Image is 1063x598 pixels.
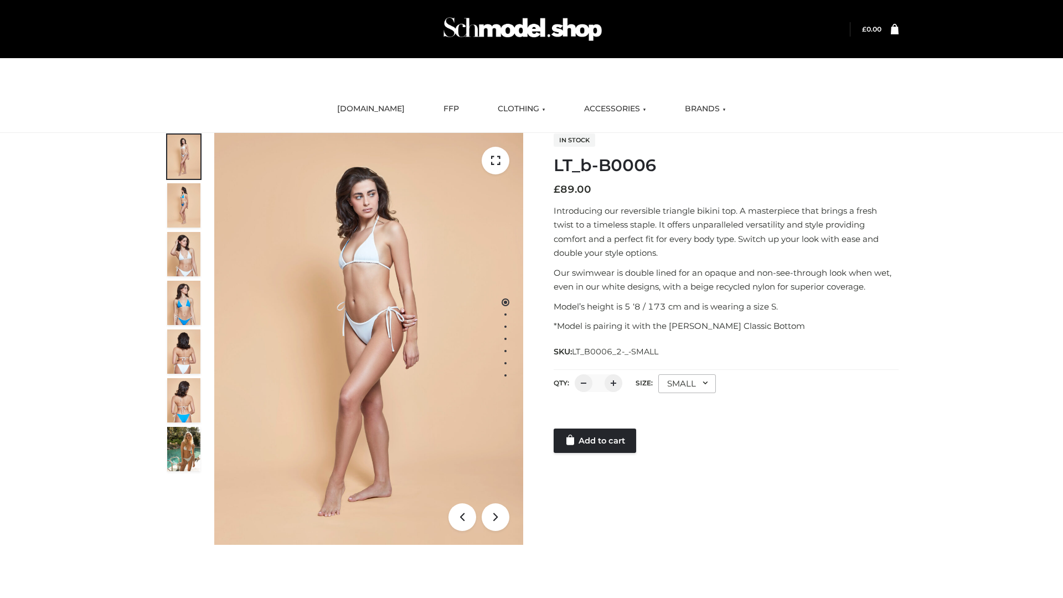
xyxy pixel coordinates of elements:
[554,319,899,333] p: *Model is pairing it with the [PERSON_NAME] Classic Bottom
[167,232,200,276] img: ArielClassicBikiniTop_CloudNine_AzureSky_OW114ECO_3-scaled.jpg
[554,183,560,195] span: £
[658,374,716,393] div: SMALL
[440,7,606,51] img: Schmodel Admin 964
[554,266,899,294] p: Our swimwear is double lined for an opaque and non-see-through look when wet, even in our white d...
[636,379,653,387] label: Size:
[167,135,200,179] img: ArielClassicBikiniTop_CloudNine_AzureSky_OW114ECO_1-scaled.jpg
[554,156,899,176] h1: LT_b-B0006
[862,25,881,33] bdi: 0.00
[167,427,200,471] img: Arieltop_CloudNine_AzureSky2.jpg
[554,183,591,195] bdi: 89.00
[167,378,200,422] img: ArielClassicBikiniTop_CloudNine_AzureSky_OW114ECO_8-scaled.jpg
[862,25,881,33] a: £0.00
[554,379,569,387] label: QTY:
[214,133,523,545] img: ArielClassicBikiniTop_CloudNine_AzureSky_OW114ECO_1
[489,97,554,121] a: CLOTHING
[572,347,658,357] span: LT_B0006_2-_-SMALL
[677,97,734,121] a: BRANDS
[576,97,654,121] a: ACCESSORIES
[435,97,467,121] a: FFP
[167,329,200,374] img: ArielClassicBikiniTop_CloudNine_AzureSky_OW114ECO_7-scaled.jpg
[554,300,899,314] p: Model’s height is 5 ‘8 / 173 cm and is wearing a size S.
[862,25,866,33] span: £
[554,345,659,358] span: SKU:
[554,204,899,260] p: Introducing our reversible triangle bikini top. A masterpiece that brings a fresh twist to a time...
[167,281,200,325] img: ArielClassicBikiniTop_CloudNine_AzureSky_OW114ECO_4-scaled.jpg
[554,133,595,147] span: In stock
[554,429,636,453] a: Add to cart
[167,183,200,228] img: ArielClassicBikiniTop_CloudNine_AzureSky_OW114ECO_2-scaled.jpg
[329,97,413,121] a: [DOMAIN_NAME]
